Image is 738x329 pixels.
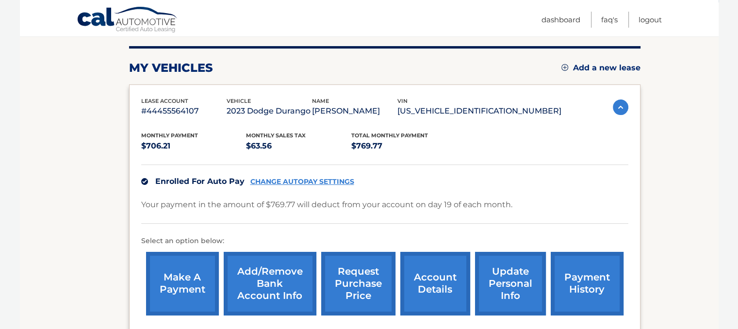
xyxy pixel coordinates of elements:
[246,139,351,153] p: $63.56
[475,252,546,315] a: update personal info
[312,98,329,104] span: name
[601,12,618,28] a: FAQ's
[141,132,198,139] span: Monthly Payment
[397,104,561,118] p: [US_VEHICLE_IDENTIFICATION_NUMBER]
[146,252,219,315] a: make a payment
[351,132,428,139] span: Total Monthly Payment
[227,98,251,104] span: vehicle
[141,235,628,247] p: Select an option below:
[551,252,623,315] a: payment history
[141,139,246,153] p: $706.21
[155,177,245,186] span: Enrolled For Auto Pay
[141,104,227,118] p: #44455564107
[141,198,512,212] p: Your payment in the amount of $769.77 will deduct from your account on day 19 of each month.
[400,252,470,315] a: account details
[77,6,179,34] a: Cal Automotive
[250,178,354,186] a: CHANGE AUTOPAY SETTINGS
[639,12,662,28] a: Logout
[321,252,395,315] a: request purchase price
[561,63,640,73] a: Add a new lease
[312,104,397,118] p: [PERSON_NAME]
[141,178,148,185] img: check.svg
[141,98,188,104] span: lease account
[246,132,306,139] span: Monthly sales Tax
[613,99,628,115] img: accordion-active.svg
[129,61,213,75] h2: my vehicles
[561,64,568,71] img: add.svg
[224,252,316,315] a: Add/Remove bank account info
[397,98,408,104] span: vin
[227,104,312,118] p: 2023 Dodge Durango
[541,12,580,28] a: Dashboard
[351,139,457,153] p: $769.77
